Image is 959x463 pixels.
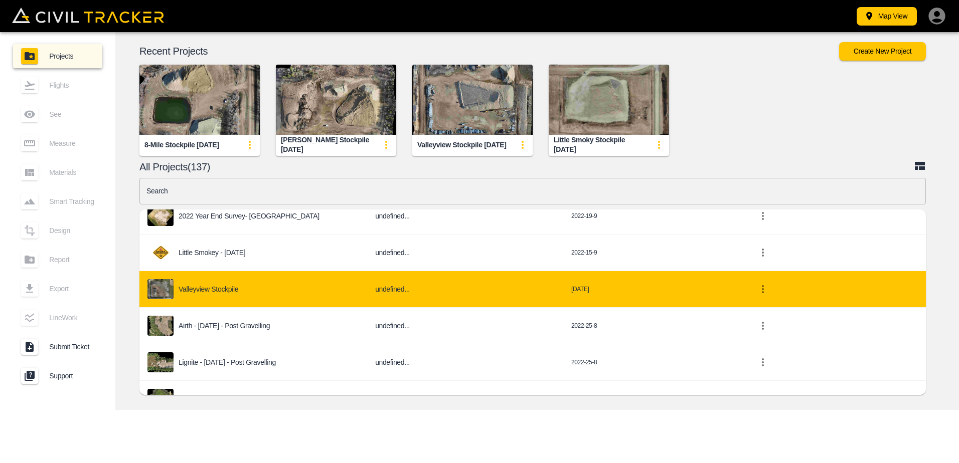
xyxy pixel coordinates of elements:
img: project-image [147,206,174,226]
p: Valleyview stockpile [179,285,238,293]
a: Support [13,364,102,388]
button: update-card-details [240,135,260,155]
p: All Projects(137) [139,163,914,171]
button: update-card-details [513,135,533,155]
img: 8-Mile Stockpile April 23,2025 [139,65,260,135]
p: Little Smokey - [DATE] [179,249,245,257]
p: Lignite - [DATE] - Post Gravelling [179,358,276,366]
p: 2022 year end survey- [GEOGRAPHIC_DATA] [179,212,319,220]
h6: undefined... [375,283,555,296]
p: Airth - [DATE] - Post Gravelling [179,322,270,330]
button: Create New Project [839,42,926,61]
button: update-card-details [376,135,396,155]
td: 2022-25-8 [563,344,744,381]
p: KM 70 - [DATE] - Post Gravelling [179,395,276,403]
button: update-card-details [649,135,669,155]
img: Valleyview Stockpile April 17,2025 [412,65,533,135]
h6: undefined... [375,210,555,222]
a: Projects [13,44,102,68]
img: Little Smoky Stockpile April 17,2025 [549,65,669,135]
td: [DATE] [563,271,744,308]
h6: undefined... [375,356,555,369]
h6: undefined... [375,393,555,405]
img: project-image [147,279,174,299]
div: [PERSON_NAME] Stockpile [DATE] [281,135,376,154]
img: project-image [147,352,174,372]
div: Little Smoky Stockpile [DATE] [554,135,649,154]
td: 2022-25-8 [563,381,744,417]
h6: undefined... [375,247,555,259]
img: Civil Tracker [12,8,164,23]
td: 2022-19-9 [563,198,744,235]
span: Support [49,372,94,380]
td: 2022-15-9 [563,235,744,271]
td: 2022-25-8 [563,308,744,344]
img: project-image [147,316,174,336]
span: Submit Ticket [49,343,94,351]
p: Recent Projects [139,47,839,55]
img: Hunke Stockpile April 17,2025 [276,65,396,135]
img: project-image [147,389,174,409]
a: Submit Ticket [13,335,102,359]
span: Projects [49,52,94,60]
img: project-image [147,243,174,263]
div: Valleyview Stockpile [DATE] [417,140,507,150]
button: Map View [857,7,917,26]
h6: undefined... [375,320,555,332]
div: 8-Mile Stockpile [DATE] [144,140,219,150]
